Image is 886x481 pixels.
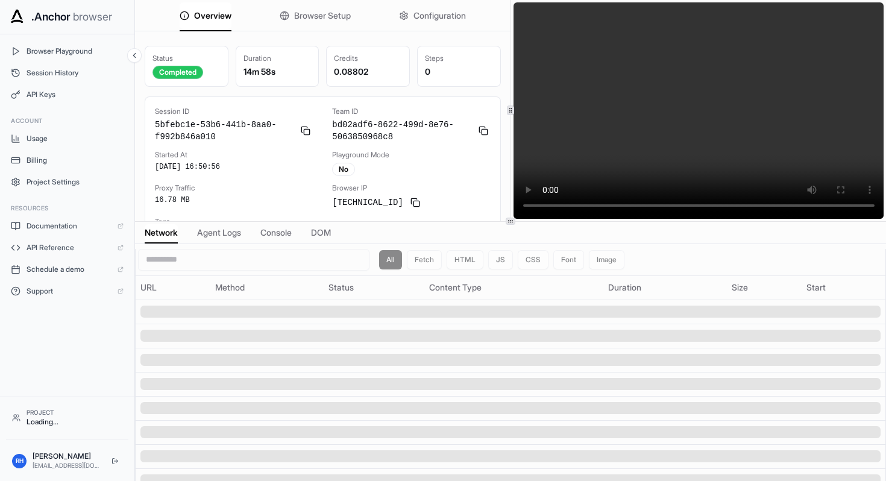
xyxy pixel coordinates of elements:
[732,281,797,294] div: Size
[27,408,122,417] div: Project
[5,238,130,257] a: API Reference
[145,227,178,239] span: Network
[311,227,331,239] span: DOM
[16,456,24,465] span: RH
[332,183,490,193] div: Browser IP
[155,217,491,227] div: Tags
[332,119,471,143] span: bd02adf6-8622-499d-8e76-5063850968c8
[5,281,130,301] a: Support
[806,281,881,294] div: Start
[73,8,112,25] span: browser
[334,66,402,78] div: 0.08802
[155,107,313,116] div: Session ID
[27,68,124,78] span: Session History
[31,8,71,25] span: .Anchor
[155,119,294,143] span: 5bfebc1e-53b6-441b-8aa0-f992b846a010
[27,286,112,296] span: Support
[27,243,112,253] span: API Reference
[27,265,112,274] span: Schedule a demo
[155,150,313,160] div: Started At
[332,163,355,176] div: No
[425,54,493,63] div: Steps
[155,195,313,205] div: 16.78 MB
[332,150,490,160] div: Playground Mode
[334,54,402,63] div: Credits
[5,172,130,192] button: Project Settings
[27,46,124,56] span: Browser Playground
[152,66,203,79] div: Completed
[608,281,722,294] div: Duration
[11,204,124,213] h3: Resources
[152,54,221,63] div: Status
[27,134,124,143] span: Usage
[27,90,124,99] span: API Keys
[5,42,130,61] button: Browser Playground
[5,216,130,236] a: Documentation
[27,221,112,231] span: Documentation
[5,151,130,170] button: Billing
[260,227,292,239] span: Console
[332,107,490,116] div: Team ID
[155,183,313,193] div: Proxy Traffic
[7,7,27,27] img: Anchor Icon
[27,417,122,427] div: Loading...
[215,281,319,294] div: Method
[11,116,124,125] h3: Account
[5,85,130,104] button: API Keys
[5,63,130,83] button: Session History
[429,281,599,294] div: Content Type
[5,260,130,279] a: Schedule a demo
[294,10,351,22] span: Browser Setup
[328,281,419,294] div: Status
[33,451,102,461] div: [PERSON_NAME]
[108,454,122,468] button: Logout
[27,156,124,165] span: Billing
[27,177,124,187] span: Project Settings
[33,461,102,470] div: [EMAIL_ADDRESS][DOMAIN_NAME]
[5,129,130,148] button: Usage
[243,66,312,78] div: 14m 58s
[155,162,313,172] div: [DATE] 16:50:56
[140,281,206,294] div: URL
[127,48,142,63] button: Collapse sidebar
[6,403,128,432] button: ProjectLoading...
[425,66,493,78] div: 0
[194,10,231,22] span: Overview
[197,227,241,239] span: Agent Logs
[243,54,312,63] div: Duration
[413,10,466,22] span: Configuration
[332,196,403,209] span: [TECHNICAL_ID]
